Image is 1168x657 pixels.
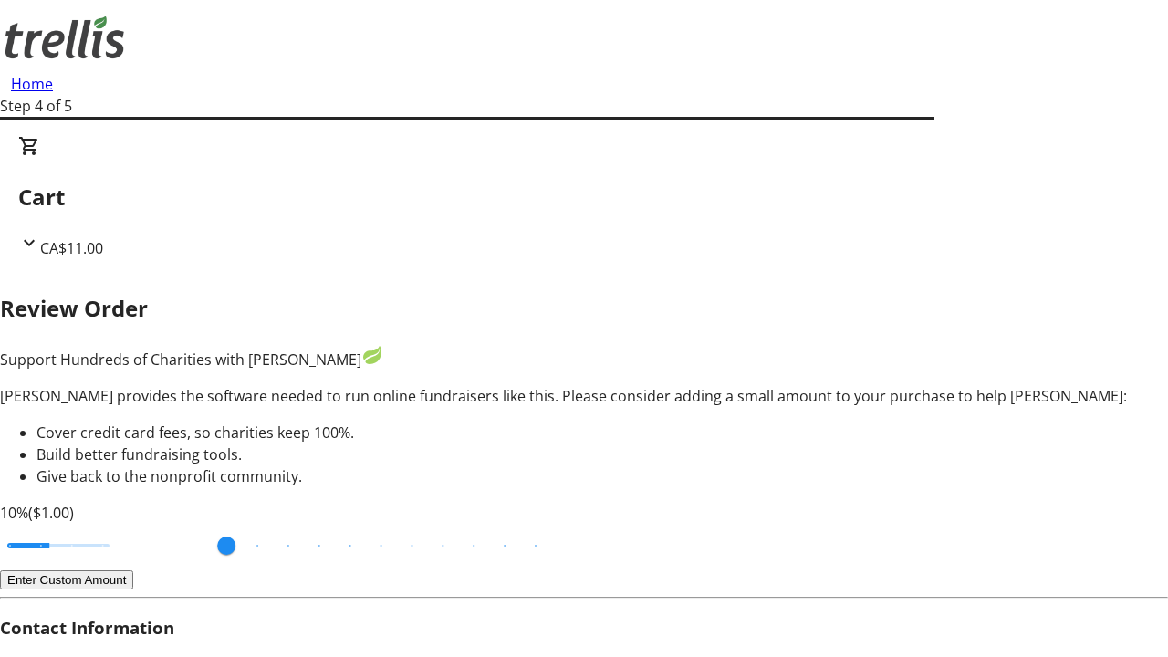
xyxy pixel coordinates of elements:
li: Give back to the nonprofit community. [36,465,1168,487]
li: Cover credit card fees, so charities keep 100%. [36,422,1168,443]
div: CartCA$11.00 [18,135,1150,259]
h2: Cart [18,181,1150,214]
li: Build better fundraising tools. [36,443,1168,465]
span: CA$11.00 [40,238,103,258]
